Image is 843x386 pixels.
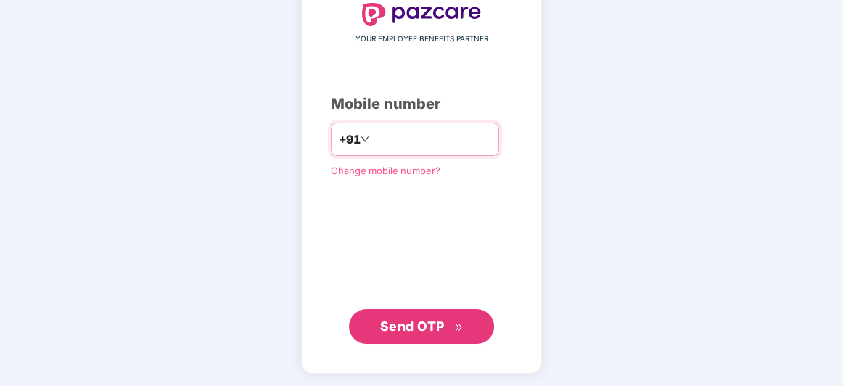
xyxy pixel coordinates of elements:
[362,3,481,26] img: logo
[361,135,369,144] span: down
[349,309,494,344] button: Send OTPdouble-right
[454,323,464,332] span: double-right
[380,319,445,334] span: Send OTP
[331,165,440,176] a: Change mobile number?
[331,93,512,115] div: Mobile number
[355,33,488,45] span: YOUR EMPLOYEE BENEFITS PARTNER
[339,131,361,149] span: +91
